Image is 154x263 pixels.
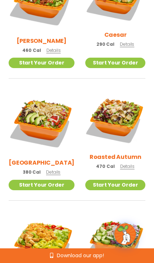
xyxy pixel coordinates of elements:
[22,47,41,54] span: 460 Cal
[85,89,145,150] img: Product photo for Roasted Autumn Salad
[46,169,60,175] span: Details
[120,41,134,47] span: Details
[96,163,114,170] span: 470 Cal
[9,89,74,155] img: Product photo for BBQ Ranch Salad
[57,253,104,258] span: Download our app!
[115,224,135,244] img: wpChatIcon
[9,58,74,68] a: Start Your Order
[50,253,104,258] a: Download our app!
[9,158,74,167] h2: [GEOGRAPHIC_DATA]
[120,163,135,169] span: Details
[90,152,141,161] h2: Roasted Autumn
[9,180,74,190] a: Start Your Order
[46,47,61,53] span: Details
[104,30,127,39] h2: Caesar
[17,36,67,45] h2: [PERSON_NAME]
[23,169,41,175] span: 380 Cal
[85,58,145,68] a: Start Your Order
[96,41,114,48] span: 290 Cal
[85,180,145,190] a: Start Your Order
